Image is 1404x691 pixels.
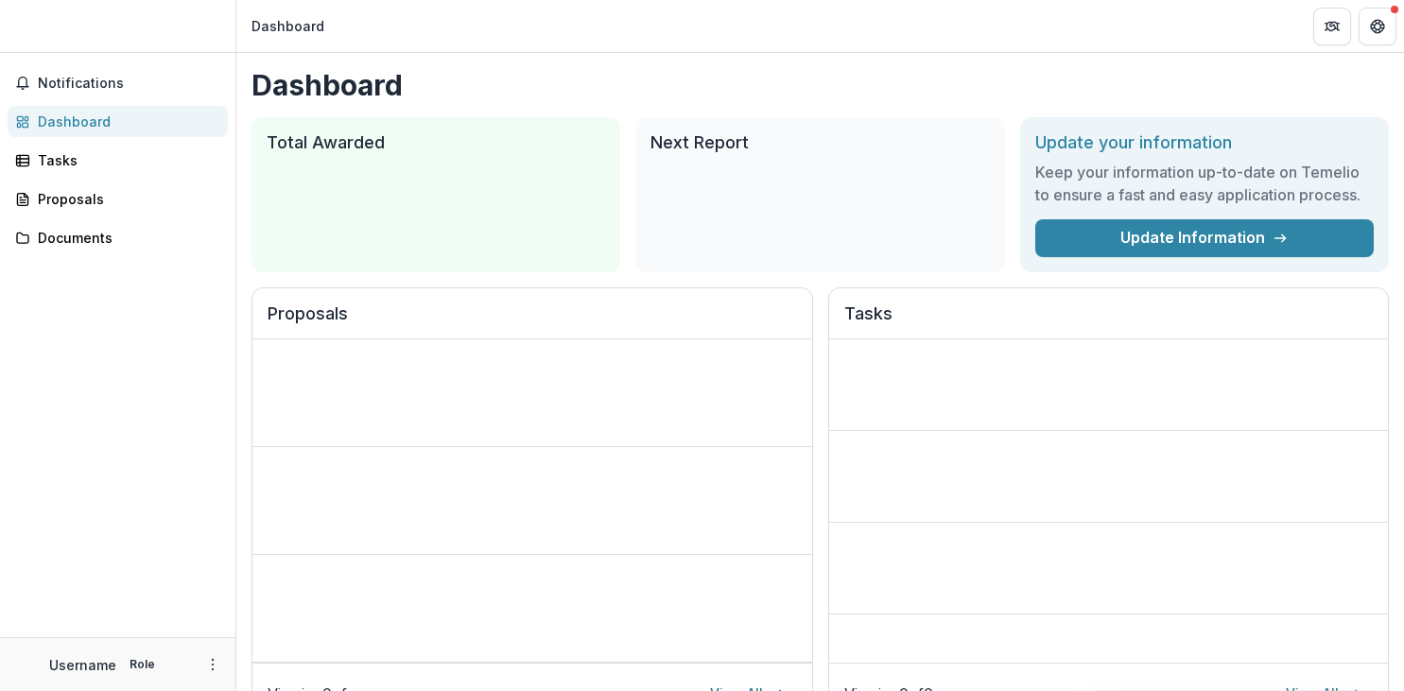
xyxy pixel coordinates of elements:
h1: Dashboard [251,68,1389,102]
div: Tasks [38,150,213,170]
button: More [201,653,224,676]
div: Documents [38,228,213,248]
div: Proposals [38,189,213,209]
p: Role [124,656,161,673]
button: Notifications [8,68,228,98]
nav: breadcrumb [244,12,332,40]
h3: Keep your information up-to-date on Temelio to ensure a fast and easy application process. [1035,161,1374,206]
a: Update Information [1035,219,1374,257]
h2: Total Awarded [267,132,605,153]
div: Dashboard [251,16,324,36]
h2: Tasks [844,303,1374,339]
span: Notifications [38,76,220,92]
a: Proposals [8,183,228,215]
button: Partners [1313,8,1351,45]
a: Dashboard [8,106,228,137]
a: Tasks [8,145,228,176]
div: Dashboard [38,112,213,131]
p: Username [49,655,116,675]
h2: Update your information [1035,132,1374,153]
h2: Proposals [268,303,797,339]
button: Get Help [1359,8,1396,45]
h2: Next Report [650,132,989,153]
a: Documents [8,222,228,253]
